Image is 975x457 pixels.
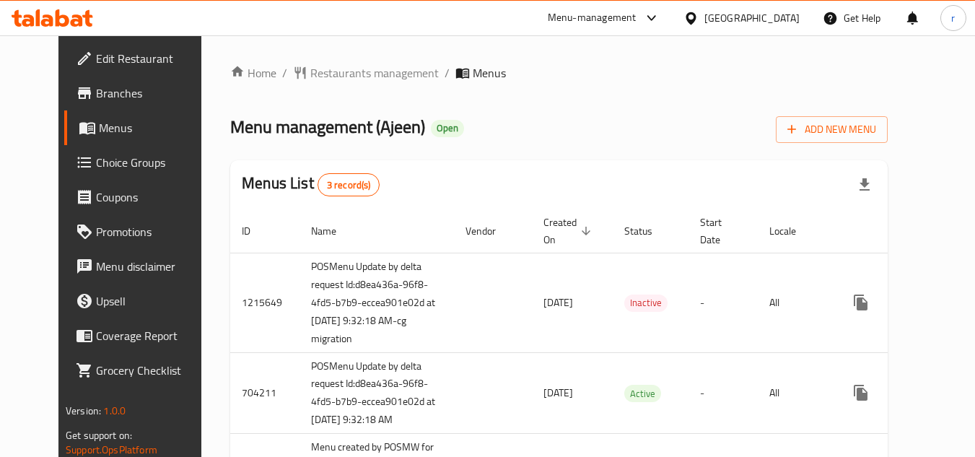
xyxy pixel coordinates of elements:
span: [DATE] [543,383,573,402]
button: Add New Menu [776,116,888,143]
td: - [688,253,758,352]
span: Locale [769,222,815,240]
button: Change Status [878,285,913,320]
div: Inactive [624,295,668,312]
td: All [758,352,832,434]
a: Promotions [64,214,222,249]
span: Inactive [624,295,668,311]
span: Restaurants management [310,64,439,82]
span: Menu disclaimer [96,258,210,275]
span: Coupons [96,188,210,206]
a: Upsell [64,284,222,318]
span: Branches [96,84,210,102]
a: Branches [64,76,222,110]
a: Restaurants management [293,64,439,82]
li: / [282,64,287,82]
nav: breadcrumb [230,64,888,82]
span: Name [311,222,355,240]
span: ID [242,222,269,240]
h2: Menus List [242,173,380,196]
span: Choice Groups [96,154,210,171]
button: more [844,375,878,410]
a: Menus [64,110,222,145]
li: / [445,64,450,82]
a: Grocery Checklist [64,353,222,388]
span: Vendor [465,222,515,240]
span: 3 record(s) [318,178,380,192]
button: more [844,285,878,320]
div: Export file [847,167,882,202]
a: Menu disclaimer [64,249,222,284]
td: - [688,352,758,434]
button: Change Status [878,375,913,410]
span: Menus [473,64,506,82]
span: Edit Restaurant [96,50,210,67]
td: All [758,253,832,352]
div: [GEOGRAPHIC_DATA] [704,10,800,26]
span: Menu management ( Ajeen ) [230,110,425,143]
span: Promotions [96,223,210,240]
span: Start Date [700,214,740,248]
span: 1.0.0 [103,401,126,420]
a: Coverage Report [64,318,222,353]
a: Choice Groups [64,145,222,180]
div: Menu-management [548,9,637,27]
span: Menus [99,119,210,136]
span: Created On [543,214,595,248]
span: Add New Menu [787,121,876,139]
a: Coupons [64,180,222,214]
span: Status [624,222,671,240]
span: Open [431,122,464,134]
span: Grocery Checklist [96,362,210,379]
span: r [951,10,955,26]
td: POSMenu Update by delta request Id:d8ea436a-96f8-4fd5-b7b9-eccea901e02d at [DATE] 9:32:18 AM [300,352,454,434]
div: Total records count [318,173,380,196]
span: Coverage Report [96,327,210,344]
span: Active [624,386,661,402]
a: Edit Restaurant [64,41,222,76]
div: Open [431,120,464,137]
td: 704211 [230,352,300,434]
td: POSMenu Update by delta request Id:d8ea436a-96f8-4fd5-b7b9-eccea901e02d at [DATE] 9:32:18 AM-cg m... [300,253,454,352]
span: Upsell [96,292,210,310]
td: 1215649 [230,253,300,352]
span: Version: [66,401,101,420]
a: Home [230,64,276,82]
span: [DATE] [543,293,573,312]
span: Get support on: [66,426,132,445]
